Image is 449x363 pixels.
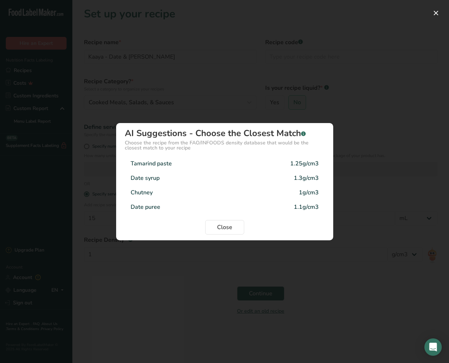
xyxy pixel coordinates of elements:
div: Open Intercom Messenger [424,338,442,356]
div: Date syrup [131,174,160,182]
button: Close [205,220,244,235]
div: AI Suggestions - Choose the Closest Match [125,129,325,138]
div: Date puree [131,203,160,211]
div: 1.25g/cm3 [290,159,319,168]
div: Tamarind paste [131,159,172,168]
div: 1g/cm3 [299,188,319,197]
div: Choose the recipe from the FAO/INFOODS density database that would be the closest match to your r... [125,140,325,151]
div: 1.3g/cm3 [294,174,319,182]
div: Chutney [131,188,153,197]
span: Close [217,223,232,232]
div: 1.1g/cm3 [294,203,319,211]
